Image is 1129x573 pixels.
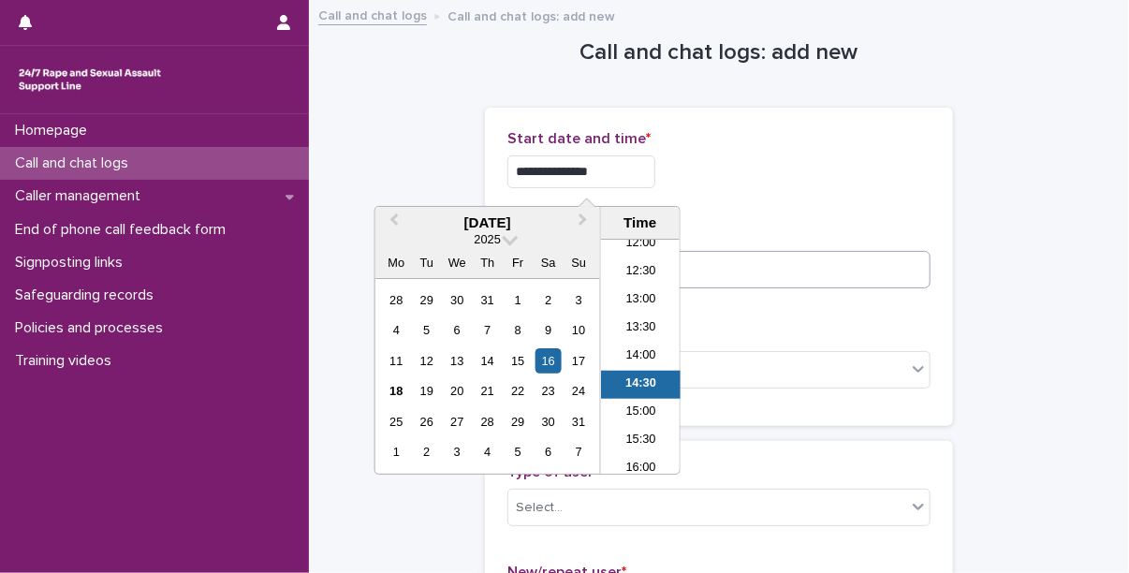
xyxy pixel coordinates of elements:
[445,348,470,374] div: Choose Wednesday, 13 August 2025
[445,439,470,464] div: Choose Wednesday, 3 September 2025
[535,439,561,464] div: Choose Saturday, 6 September 2025
[601,455,681,483] li: 16:00
[445,409,470,434] div: Choose Wednesday, 27 August 2025
[601,399,681,427] li: 15:00
[7,187,155,205] p: Caller management
[445,378,470,404] div: Choose Wednesday, 20 August 2025
[475,378,500,404] div: Choose Thursday, 21 August 2025
[414,250,439,275] div: Tu
[606,214,675,231] div: Time
[445,287,470,313] div: Choose Wednesday, 30 July 2025
[475,348,500,374] div: Choose Thursday, 14 August 2025
[475,287,500,313] div: Choose Thursday, 31 July 2025
[384,250,409,275] div: Mo
[414,409,439,434] div: Choose Tuesday, 26 August 2025
[601,371,681,399] li: 14:30
[506,439,531,464] div: Choose Friday, 5 September 2025
[447,5,615,25] p: Call and chat logs: add new
[381,285,594,467] div: month 2025-08
[445,250,470,275] div: We
[384,439,409,464] div: Choose Monday, 1 September 2025
[7,154,143,172] p: Call and chat logs
[377,209,407,239] button: Previous Month
[601,230,681,258] li: 12:00
[7,319,178,337] p: Policies and processes
[475,317,500,343] div: Choose Thursday, 7 August 2025
[516,498,563,518] div: Select...
[414,348,439,374] div: Choose Tuesday, 12 August 2025
[7,254,138,272] p: Signposting links
[7,122,102,140] p: Homepage
[566,348,592,374] div: Choose Sunday, 17 August 2025
[414,378,439,404] div: Choose Tuesday, 19 August 2025
[384,348,409,374] div: Choose Monday, 11 August 2025
[601,427,681,455] li: 15:30
[566,378,592,404] div: Choose Sunday, 24 August 2025
[507,464,598,479] span: Type of user
[535,317,561,343] div: Choose Saturday, 9 August 2025
[601,343,681,371] li: 14:00
[535,348,561,374] div: Choose Saturday, 16 August 2025
[475,409,500,434] div: Choose Thursday, 28 August 2025
[475,439,500,464] div: Choose Thursday, 4 September 2025
[566,250,592,275] div: Su
[7,286,169,304] p: Safeguarding records
[7,221,241,239] p: End of phone call feedback form
[506,317,531,343] div: Choose Friday, 8 August 2025
[506,378,531,404] div: Choose Friday, 22 August 2025
[566,409,592,434] div: Choose Sunday, 31 August 2025
[384,287,409,313] div: Choose Monday, 28 July 2025
[507,131,651,146] span: Start date and time
[566,317,592,343] div: Choose Sunday, 10 August 2025
[506,409,531,434] div: Choose Friday, 29 August 2025
[318,4,427,25] a: Call and chat logs
[506,250,531,275] div: Fr
[414,439,439,464] div: Choose Tuesday, 2 September 2025
[445,317,470,343] div: Choose Wednesday, 6 August 2025
[566,287,592,313] div: Choose Sunday, 3 August 2025
[384,409,409,434] div: Choose Monday, 25 August 2025
[384,378,409,404] div: Choose Monday, 18 August 2025
[475,250,500,275] div: Th
[414,287,439,313] div: Choose Tuesday, 29 July 2025
[414,317,439,343] div: Choose Tuesday, 5 August 2025
[566,439,592,464] div: Choose Sunday, 7 September 2025
[485,39,953,66] h1: Call and chat logs: add new
[375,214,600,231] div: [DATE]
[15,61,165,98] img: rhQMoQhaT3yELyF149Cw
[506,348,531,374] div: Choose Friday, 15 August 2025
[506,287,531,313] div: Choose Friday, 1 August 2025
[601,286,681,315] li: 13:00
[535,287,561,313] div: Choose Saturday, 2 August 2025
[7,352,126,370] p: Training videos
[570,209,600,239] button: Next Month
[384,317,409,343] div: Choose Monday, 4 August 2025
[535,378,561,404] div: Choose Saturday, 23 August 2025
[601,258,681,286] li: 12:30
[535,409,561,434] div: Choose Saturday, 30 August 2025
[601,315,681,343] li: 13:30
[535,250,561,275] div: Sa
[475,232,501,246] span: 2025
